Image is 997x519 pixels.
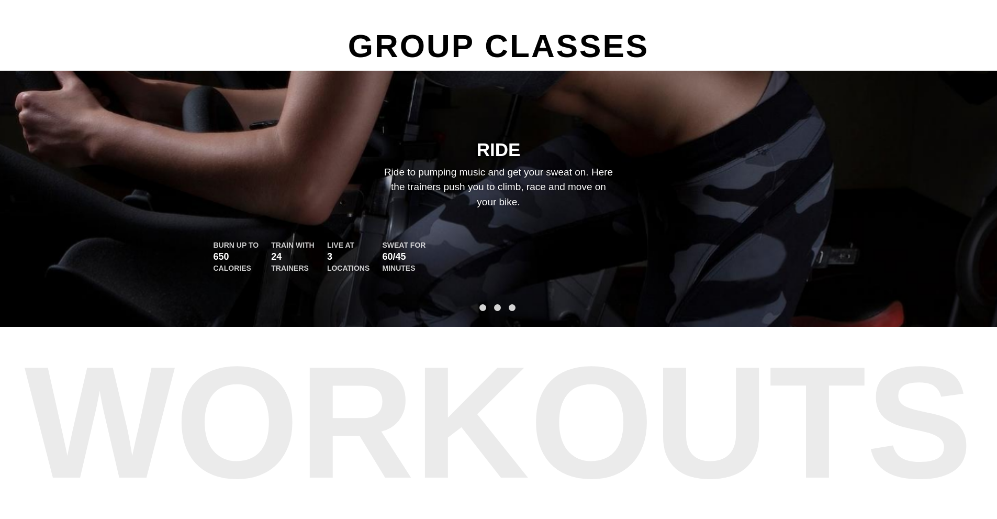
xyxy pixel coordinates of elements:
[214,250,259,263] p: 650
[214,263,259,273] div: CALORIES
[271,250,314,263] p: 24
[271,240,314,250] div: TRAIN WITH
[345,21,652,71] span: GROUP CLASSES
[214,139,784,161] h2: RIDE
[509,304,516,311] button: 3 of 3
[479,304,486,311] button: 1 of 3
[327,263,369,273] div: LOCATIONS
[271,263,314,273] div: TRAINERS
[494,304,501,311] button: 2 of 3
[327,240,369,250] div: LIVE AT
[327,250,369,263] p: 3
[382,263,425,273] div: MINUTES
[214,240,259,250] div: BURN UP TO
[382,250,425,263] p: 60/45
[381,165,617,210] p: Ride to pumping music and get your sweat on. Here the trainers push you to climb, race and move o...
[382,240,425,250] div: SWEAT FOR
